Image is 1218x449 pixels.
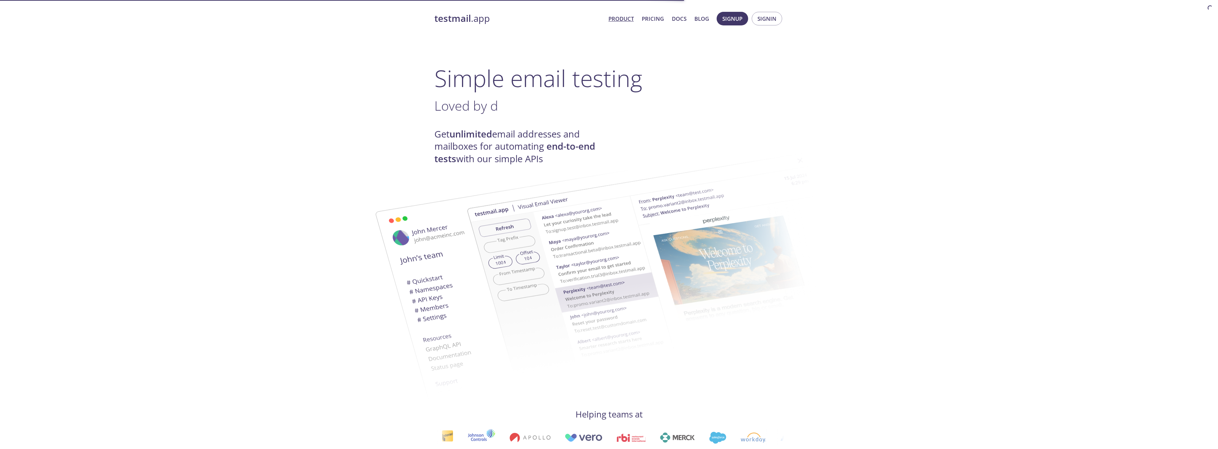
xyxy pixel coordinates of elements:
h1: Simple email testing [434,64,784,92]
img: salesforce [709,432,726,444]
span: Signin [757,14,776,23]
img: vero [565,434,603,442]
strong: unlimited [449,128,492,140]
img: rbi [617,434,646,442]
img: apollo [510,433,550,443]
span: Loved by d [434,97,498,115]
button: Signup [717,12,748,25]
h4: Helping teams at [434,409,784,420]
span: Signup [722,14,742,23]
strong: testmail [434,12,471,25]
a: Product [608,14,634,23]
strong: end-to-end tests [434,140,595,165]
a: testmail.app [434,13,603,25]
h4: Get email addresses and mailboxes for automating with our simple APIs [434,128,609,165]
a: Pricing [642,14,664,23]
img: merck [660,433,695,443]
a: Blog [694,14,709,23]
a: Docs [672,14,687,23]
img: testmail-email-viewer [348,166,735,408]
button: Signin [752,12,782,25]
img: testmail-email-viewer [467,143,853,385]
img: workday [741,433,766,443]
img: johnsoncontrols [468,429,495,446]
